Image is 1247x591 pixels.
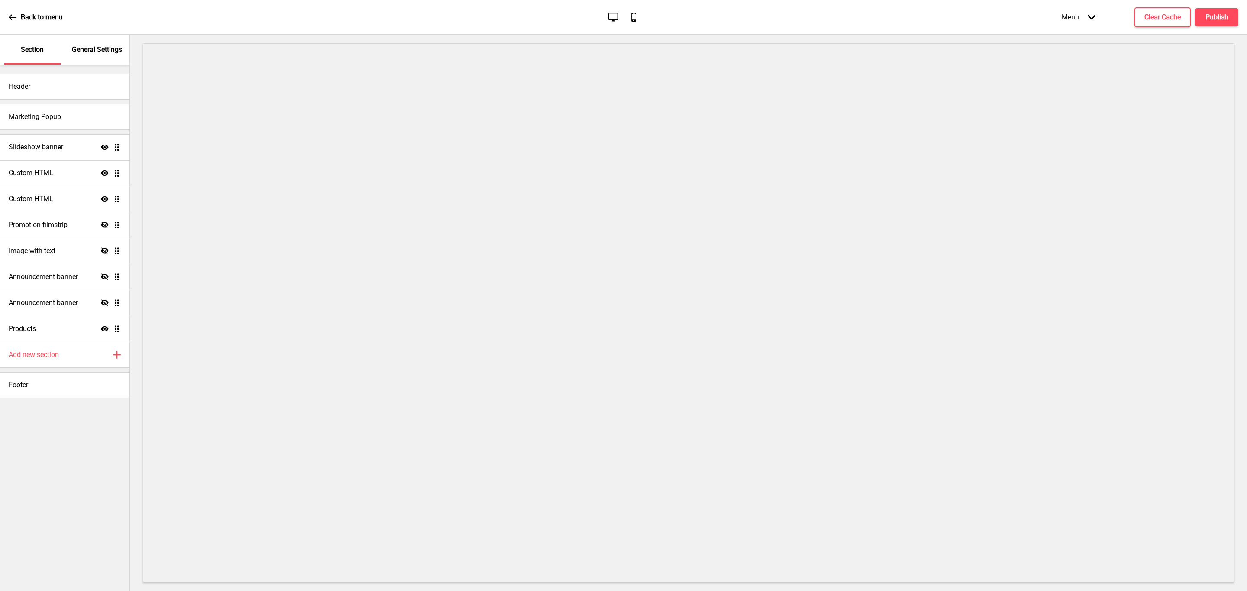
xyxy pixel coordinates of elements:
[9,112,61,122] h4: Marketing Popup
[9,380,28,390] h4: Footer
[9,142,63,152] h4: Slideshow banner
[1144,13,1181,22] h4: Clear Cache
[9,272,78,282] h4: Announcement banner
[9,298,78,308] h4: Announcement banner
[1205,13,1228,22] h4: Publish
[9,6,63,29] a: Back to menu
[1053,4,1104,30] div: Menu
[9,82,30,91] h4: Header
[1134,7,1191,27] button: Clear Cache
[9,324,36,334] h4: Products
[9,194,53,204] h4: Custom HTML
[1195,8,1238,26] button: Publish
[9,350,59,360] h4: Add new section
[21,45,44,55] p: Section
[21,13,63,22] p: Back to menu
[9,220,68,230] h4: Promotion filmstrip
[9,246,55,256] h4: Image with text
[72,45,122,55] p: General Settings
[9,168,53,178] h4: Custom HTML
